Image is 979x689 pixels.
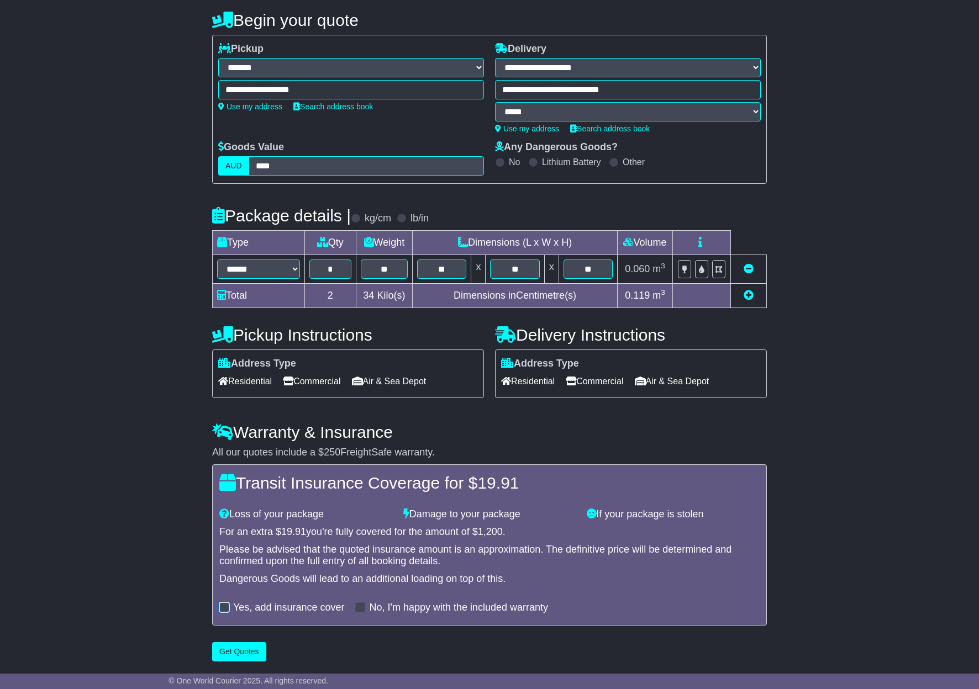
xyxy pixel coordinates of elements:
[501,373,555,390] span: Residential
[219,526,760,538] div: For an extra $ you're fully covered for the amount of $ .
[744,263,754,274] a: Remove this item
[471,255,486,284] td: x
[212,423,767,441] h4: Warranty & Insurance
[214,508,398,521] div: Loss of your package
[356,231,413,255] td: Weight
[305,231,356,255] td: Qty
[625,290,650,301] span: 0.119
[635,373,709,390] span: Air & Sea Depot
[544,255,559,284] td: x
[365,213,391,225] label: kg/cm
[324,447,340,458] span: 250
[305,284,356,308] td: 2
[398,508,582,521] div: Damage to your package
[623,157,645,167] label: Other
[652,263,665,274] span: m
[625,263,650,274] span: 0.060
[509,157,520,167] label: No
[478,526,503,537] span: 1,200
[169,676,328,685] span: © One World Courier 2025. All rights reserved.
[566,373,623,390] span: Commercial
[219,544,760,568] div: Please be advised that the quoted insurance amount is an approximation. The definitive price will...
[219,474,760,492] h4: Transit Insurance Coverage for $
[363,290,374,301] span: 34
[218,102,282,111] a: Use my address
[212,326,484,344] h4: Pickup Instructions
[283,373,340,390] span: Commercial
[661,288,665,296] sup: 3
[661,262,665,270] sup: 3
[212,447,767,459] div: All our quotes include a $ FreightSafe warranty.
[410,213,429,225] label: lb/in
[218,43,264,55] label: Pickup
[218,373,272,390] span: Residential
[219,573,760,585] div: Dangerous Goods will lead to an additional loading on top of this.
[617,231,672,255] td: Volume
[570,124,650,133] a: Search address book
[413,231,618,255] td: Dimensions (L x W x H)
[212,642,266,661] button: Get Quotes
[495,141,618,153] label: Any Dangerous Goods?
[652,290,665,301] span: m
[218,156,249,176] label: AUD
[281,526,306,537] span: 19.91
[213,231,305,255] td: Type
[369,602,548,614] label: No, I'm happy with the included warranty
[495,43,546,55] label: Delivery
[501,358,579,370] label: Address Type
[744,290,754,301] a: Add new item
[218,358,296,370] label: Address Type
[233,602,344,614] label: Yes, add insurance cover
[413,284,618,308] td: Dimensions in Centimetre(s)
[218,141,284,153] label: Goods Value
[477,474,519,492] span: 19.91
[356,284,413,308] td: Kilo(s)
[495,326,767,344] h4: Delivery Instructions
[352,373,427,390] span: Air & Sea Depot
[542,157,601,167] label: Lithium Battery
[213,284,305,308] td: Total
[212,206,351,225] h4: Package details |
[495,124,559,133] a: Use my address
[293,102,373,111] a: Search address book
[212,11,767,29] h4: Begin your quote
[581,508,765,521] div: If your package is stolen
